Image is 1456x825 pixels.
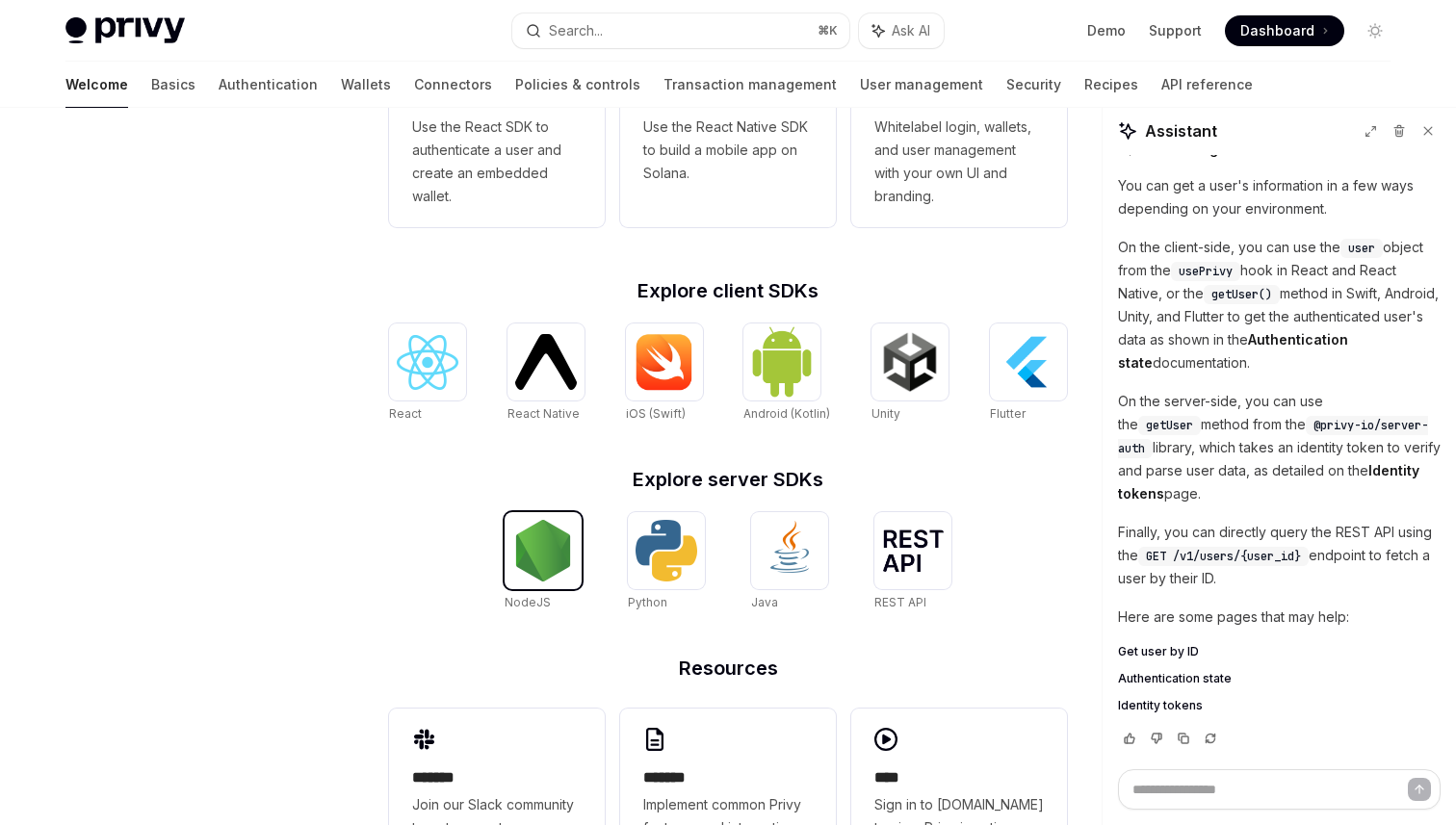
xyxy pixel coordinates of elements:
[515,334,577,389] img: React Native
[412,116,582,208] span: Use the React SDK to authenticate a user and create an embedded wallet.
[1360,15,1391,46] button: Toggle dark mode
[389,470,1067,489] h2: Explore server SDKs
[879,331,941,393] img: Unity
[414,62,492,108] a: Connectors
[389,658,1067,678] h2: Resources
[1118,418,1428,456] span: @privy-io/server-auth
[859,13,944,48] button: Ask AI
[990,323,1067,424] a: FlutterFlutter
[626,406,686,421] span: iOS (Swift)
[892,21,930,40] span: Ask AI
[636,520,697,581] img: Python
[628,512,705,612] a: PythonPython
[663,62,837,108] a: Transaction management
[1211,287,1272,302] span: getUser()
[1118,174,1441,220] p: You can get a user's information in a few ways depending on your environment.
[1084,62,1138,108] a: Recipes
[515,62,640,108] a: Policies & controls
[505,595,551,609] span: NodeJS
[1118,644,1441,659] a: Get user by ID
[65,62,128,108] a: Welcome
[634,333,695,391] img: iOS (Swift)
[505,512,582,612] a: NodeJSNodeJS
[1408,778,1431,801] button: Send message
[341,62,391,108] a: Wallets
[389,281,1067,300] h2: Explore client SDKs
[1118,236,1441,374] p: On the client-side, you can use the object from the hook in React and React Native, or the method...
[1118,671,1441,686] a: Authentication state
[628,595,667,609] span: Python
[65,17,185,44] img: light logo
[1087,21,1126,40] a: Demo
[871,406,900,421] span: Unity
[998,331,1059,393] img: Flutter
[743,323,830,424] a: Android (Kotlin)Android (Kotlin)
[1118,644,1199,659] span: Get user by ID
[620,31,836,227] a: **** **** **** ***Use the React Native SDK to build a mobile app on Solana.
[1179,264,1233,279] span: usePrivy
[874,116,1044,208] span: Whitelabel login, wallets, and user management with your own UI and branding.
[743,406,830,421] span: Android (Kotlin)
[549,19,603,42] div: Search...
[874,595,926,609] span: REST API
[626,323,703,424] a: iOS (Swift)iOS (Swift)
[1118,521,1441,590] p: Finally, you can directly query the REST API using the endpoint to fetch a user by their ID.
[874,512,951,612] a: REST APIREST API
[882,529,944,572] img: REST API
[1118,606,1441,629] p: Here are some pages that may help:
[1225,15,1344,46] a: Dashboard
[751,325,813,398] img: Android (Kotlin)
[512,13,849,48] button: Search...⌘K
[1145,119,1217,142] span: Assistant
[851,31,1067,227] a: **** *****Whitelabel login, wallets, and user management with your own UI and branding.
[1118,698,1441,713] a: Identity tokens
[1118,671,1232,686] span: Authentication state
[507,323,585,424] a: React NativeReact Native
[1118,462,1419,502] strong: Identity tokens
[219,62,318,108] a: Authentication
[751,512,828,612] a: JavaJava
[1146,549,1301,564] span: GET /v1/users/{user_id}
[1240,21,1314,40] span: Dashboard
[1149,21,1202,40] a: Support
[1161,62,1253,108] a: API reference
[1118,331,1348,371] strong: Authentication state
[990,406,1026,421] span: Flutter
[1146,418,1193,433] span: getUser
[389,406,422,421] span: React
[860,62,983,108] a: User management
[751,595,778,609] span: Java
[507,406,580,421] span: React Native
[512,520,574,581] img: NodeJS
[1006,62,1061,108] a: Security
[1348,241,1375,256] span: user
[818,23,838,39] span: ⌘ K
[1118,698,1203,713] span: Identity tokens
[397,335,458,390] img: React
[871,323,949,424] a: UnityUnity
[1118,390,1441,505] p: On the server-side, you can use the method from the library, which takes an identity token to ver...
[759,520,820,581] img: Java
[389,323,466,424] a: ReactReact
[643,116,813,185] span: Use the React Native SDK to build a mobile app on Solana.
[151,62,195,108] a: Basics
